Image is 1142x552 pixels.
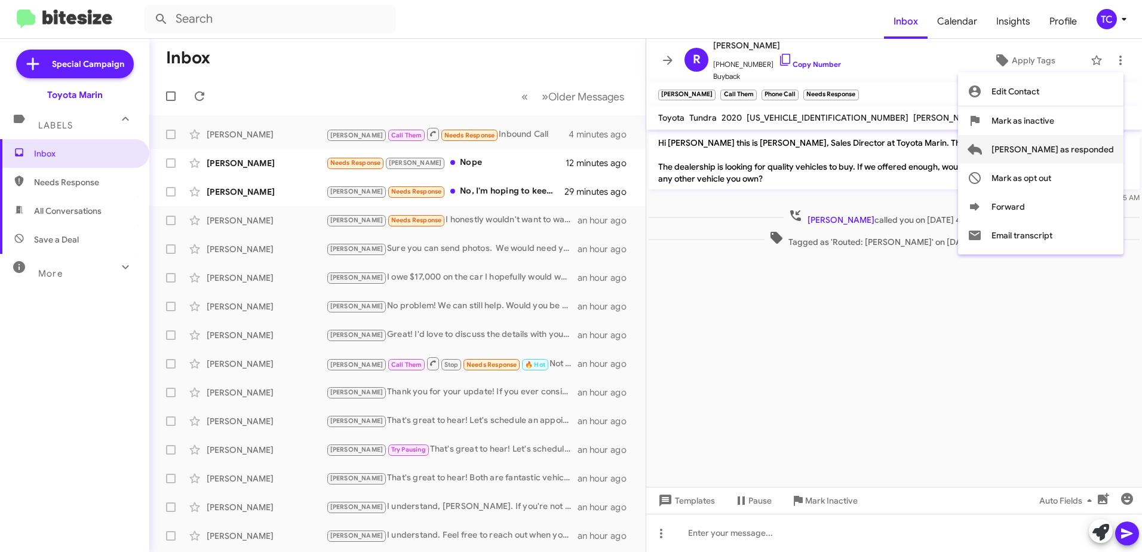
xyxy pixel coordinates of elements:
[958,221,1123,250] button: Email transcript
[991,164,1051,192] span: Mark as opt out
[991,77,1039,106] span: Edit Contact
[958,192,1123,221] button: Forward
[991,106,1054,135] span: Mark as inactive
[991,135,1114,164] span: [PERSON_NAME] as responded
